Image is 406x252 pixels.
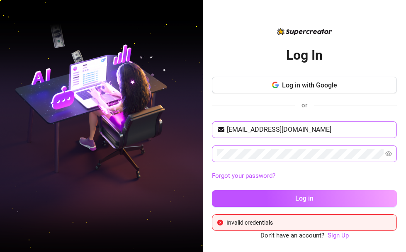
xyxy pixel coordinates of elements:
[328,231,349,241] a: Sign Up
[385,150,392,157] span: eye
[217,220,223,225] span: close-circle
[301,102,307,109] span: or
[212,190,397,207] button: Log in
[282,81,337,89] span: Log in with Google
[295,194,314,202] span: Log in
[260,231,324,241] span: Don't have an account?
[227,125,392,135] input: Your email
[277,28,332,35] img: logo-BBDzfeDw.svg
[212,171,397,181] a: Forgot your password?
[212,172,275,179] a: Forgot your password?
[286,47,323,64] h2: Log In
[328,232,349,239] a: Sign Up
[212,77,397,93] button: Log in with Google
[226,218,391,227] div: Invalid credentials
